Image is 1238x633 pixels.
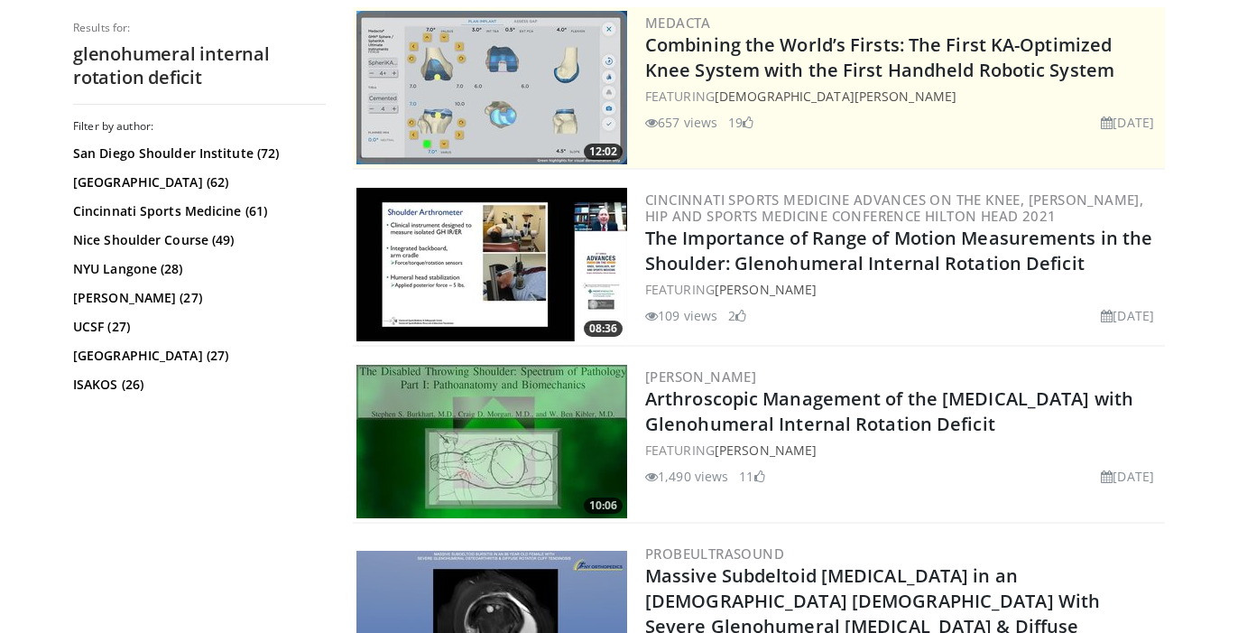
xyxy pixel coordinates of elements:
[356,188,627,341] img: 3d9070e5-7cae-4d0d-b745-c0b2bf53d765.300x170_q85_crop-smart_upscale.jpg
[356,11,627,164] a: 12:02
[584,498,623,514] span: 10:06
[73,289,321,307] a: [PERSON_NAME] (27)
[645,386,1133,436] a: Arthroscopic Management of the [MEDICAL_DATA] with Glenohumeral Internal Rotation Deficit
[645,368,756,386] a: [PERSON_NAME]
[356,11,627,164] img: aaf1b7f9-f888-4d9f-a252-3ca059a0bd02.300x170_q85_crop-smart_upscale.jpg
[645,191,1143,225] a: Cincinnati Sports Medicine Advances on the Knee, [PERSON_NAME], Hip and Sports Medicine Conferenc...
[645,14,711,32] a: Medacta
[356,365,627,518] img: x0JBUkvnwpAy-qi34xMDoxOmdtO40mAx_2.300x170_q85_crop-smart_upscale.jpg
[645,280,1161,299] div: FEATURING
[645,467,728,486] li: 1,490 views
[1101,306,1154,325] li: [DATE]
[715,88,956,105] a: [DEMOGRAPHIC_DATA][PERSON_NAME]
[645,306,717,325] li: 109 views
[73,260,321,278] a: NYU Langone (28)
[645,545,784,563] a: Probeultrasound
[715,281,817,298] a: [PERSON_NAME]
[73,318,321,336] a: UCSF (27)
[728,306,746,325] li: 2
[73,21,326,35] p: Results for:
[645,226,1152,275] a: The Importance of Range of Motion Measurements in the Shoulder: Glenohumeral Internal Rotation De...
[645,33,1114,82] a: Combining the World’s Firsts: The First KA-Optimized Knee System with the First Handheld Robotic ...
[73,42,326,89] h2: glenohumeral internal rotation deficit
[73,231,321,249] a: Nice Shoulder Course (49)
[73,347,321,365] a: [GEOGRAPHIC_DATA] (27)
[584,321,623,337] span: 08:36
[356,188,627,341] a: 08:36
[645,87,1161,106] div: FEATURING
[715,442,817,459] a: [PERSON_NAME]
[73,144,321,163] a: San Diego Shoulder Institute (72)
[356,365,627,518] a: 10:06
[645,441,1161,460] div: FEATURING
[645,113,717,132] li: 657 views
[1101,467,1154,486] li: [DATE]
[584,144,623,160] span: 12:02
[73,119,326,134] h3: Filter by author:
[728,113,753,132] li: 19
[73,376,321,394] a: ISAKOS (26)
[73,202,321,220] a: Cincinnati Sports Medicine (61)
[1101,113,1154,132] li: [DATE]
[73,173,321,191] a: [GEOGRAPHIC_DATA] (62)
[739,467,764,486] li: 11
